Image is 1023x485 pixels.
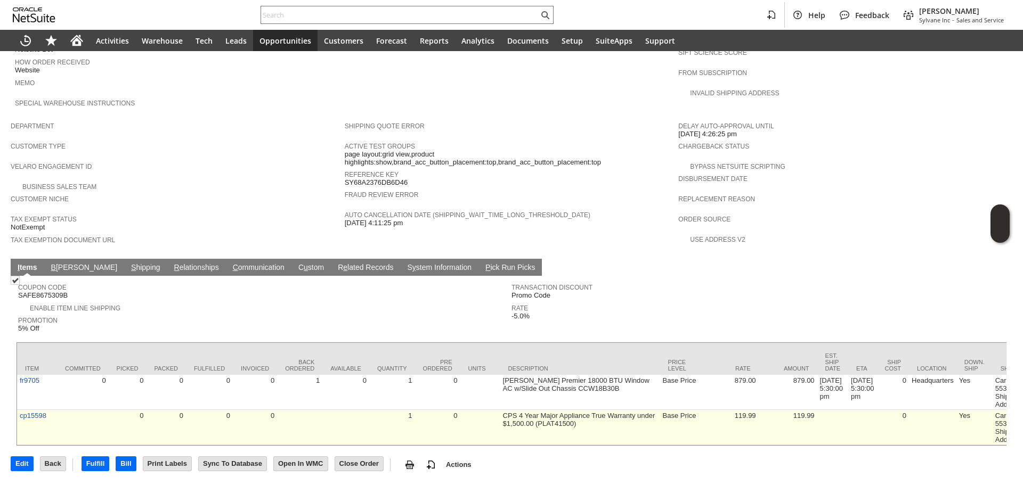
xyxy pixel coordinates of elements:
[18,291,68,300] span: SAFE8675309B
[13,7,55,22] svg: logo
[369,410,415,445] td: 1
[562,36,583,46] span: Setup
[884,359,901,372] div: Ship Cost
[233,375,277,410] td: 0
[15,66,40,75] span: Website
[18,263,20,272] span: I
[90,30,135,51] a: Activities
[500,375,660,410] td: [PERSON_NAME] Premier 18000 BTU Window AC w/Slide Out Chassis CCW18B30B
[369,375,415,410] td: 1
[345,171,399,178] a: Reference Key
[51,263,56,272] span: B
[420,36,449,46] span: Reports
[20,412,46,420] a: cp15598
[19,34,32,47] svg: Recent Records
[11,223,45,232] span: NotExempt
[38,30,64,51] div: Shortcuts
[15,263,40,273] a: Items
[64,30,90,51] a: Home
[413,30,455,51] a: Reports
[345,178,408,187] span: SY68A2376DB6D46
[11,216,77,223] a: Tax Exempt Status
[639,30,681,51] a: Support
[324,36,363,46] span: Customers
[82,457,109,471] input: Fulfill
[117,365,139,372] div: Picked
[345,150,673,167] span: page layout:grid view,product highlights:show,brand_acc_button_placement:top,brand_acc_button_pla...
[147,410,186,445] td: 0
[186,375,233,410] td: 0
[304,263,308,272] span: u
[708,365,751,372] div: Rate
[956,375,993,410] td: Yes
[511,291,550,300] span: Promo Code
[501,30,555,51] a: Documents
[131,263,136,272] span: S
[876,375,909,410] td: 0
[690,163,785,170] a: Bypass NetSuite Scripting
[25,365,49,372] div: Item
[142,36,183,46] span: Warehouse
[917,365,948,372] div: Location
[848,375,876,410] td: [DATE] 5:30:00 pm
[759,375,817,410] td: 879.00
[174,263,180,272] span: R
[343,263,347,272] span: e
[18,324,39,333] span: 5% Off
[485,263,490,272] span: P
[11,163,92,170] a: Velaro Engagement ID
[507,36,549,46] span: Documents
[189,30,219,51] a: Tech
[423,359,452,372] div: Pre Ordered
[15,59,90,66] a: How Order Received
[425,458,437,471] img: add-record.svg
[964,359,985,372] div: Down. Ship
[219,30,253,51] a: Leads
[678,122,774,130] a: Delay Auto-Approval Until
[508,365,652,372] div: Description
[678,143,749,150] a: Chargeback Status
[11,236,115,244] a: Tax Exemption Document URL
[196,36,213,46] span: Tech
[856,365,868,372] div: ETA
[817,375,849,410] td: [DATE] 5:30:00 pm
[668,359,692,372] div: Price Level
[40,457,66,471] input: Back
[919,6,1004,16] span: [PERSON_NAME]
[48,263,120,273] a: B[PERSON_NAME]
[500,410,660,445] td: CPS 4 Year Major Appliance True Warranty under $1,500.00 (PLAT41500)
[11,195,69,203] a: Customer Niche
[919,16,950,24] span: Sylvane Inc
[155,365,178,372] div: Packed
[13,30,38,51] a: Recent Records
[345,143,415,150] a: Active Test Groups
[956,16,1004,24] span: Sales and Service
[539,9,551,21] svg: Search
[442,461,476,468] a: Actions
[335,263,396,273] a: Related Records
[589,30,639,51] a: SuiteApps
[455,30,501,51] a: Analytics
[199,457,266,471] input: Sync To Database
[345,211,590,219] a: Auto Cancellation Date (shipping_wait_time_long_threshold_date)
[345,219,403,227] span: [DATE] 4:11:25 pm
[96,36,129,46] span: Activities
[678,69,747,77] a: From Subscription
[808,10,825,20] span: Help
[660,375,700,410] td: Base Price
[952,16,954,24] span: -
[511,312,530,320] span: -5.0%
[45,34,58,47] svg: Shortcuts
[109,410,147,445] td: 0
[30,305,120,312] a: Enable Item Line Shipping
[759,410,817,445] td: 119.99
[690,236,745,243] a: Use Address V2
[186,410,233,445] td: 0
[700,375,759,410] td: 879.00
[253,30,318,51] a: Opportunities
[415,375,460,410] td: 0
[415,410,460,445] td: 0
[330,365,361,372] div: Available
[241,365,269,372] div: Invoiced
[678,130,737,138] span: [DATE] 4:26:25 pm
